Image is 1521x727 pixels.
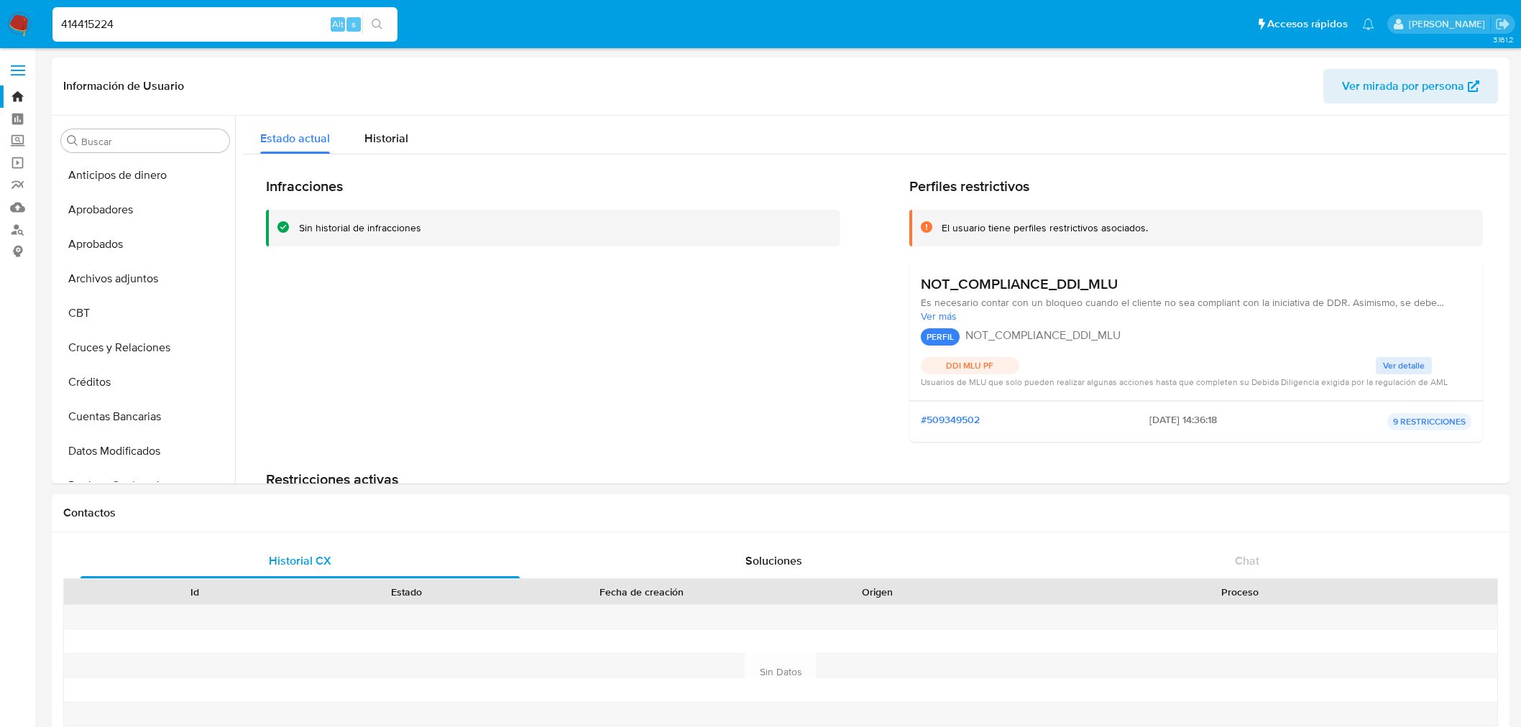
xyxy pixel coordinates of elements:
[63,79,184,93] h1: Información de Usuario
[67,135,78,147] button: Buscar
[351,17,356,31] span: s
[1267,17,1348,32] span: Accesos rápidos
[55,434,235,468] button: Datos Modificados
[332,17,344,31] span: Alt
[311,585,502,599] div: Estado
[1323,69,1498,103] button: Ver mirada por persona
[52,15,398,34] input: Buscar usuario o caso...
[745,552,802,569] span: Soluciones
[55,330,235,365] button: Cruces y Relaciones
[55,468,235,503] button: Devices Geolocation
[55,399,235,434] button: Cuentas Bancarias
[81,135,224,148] input: Buscar
[99,585,290,599] div: Id
[55,193,235,227] button: Aprobadores
[1362,18,1374,30] a: Notificaciones
[55,227,235,261] button: Aprobados
[269,552,331,569] span: Historial CX
[1409,17,1490,31] p: gregorio.negri@mercadolibre.com
[55,158,235,193] button: Anticipos de dinero
[1342,69,1464,103] span: Ver mirada por persona
[55,261,235,296] button: Archivos adjuntos
[55,296,235,330] button: CBT
[1235,552,1259,569] span: Chat
[1495,17,1510,32] a: Salir
[362,14,392,34] button: search-icon
[63,506,1498,520] h1: Contactos
[781,585,973,599] div: Origen
[993,585,1487,599] div: Proceso
[522,585,761,599] div: Fecha de creación
[55,365,235,399] button: Créditos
